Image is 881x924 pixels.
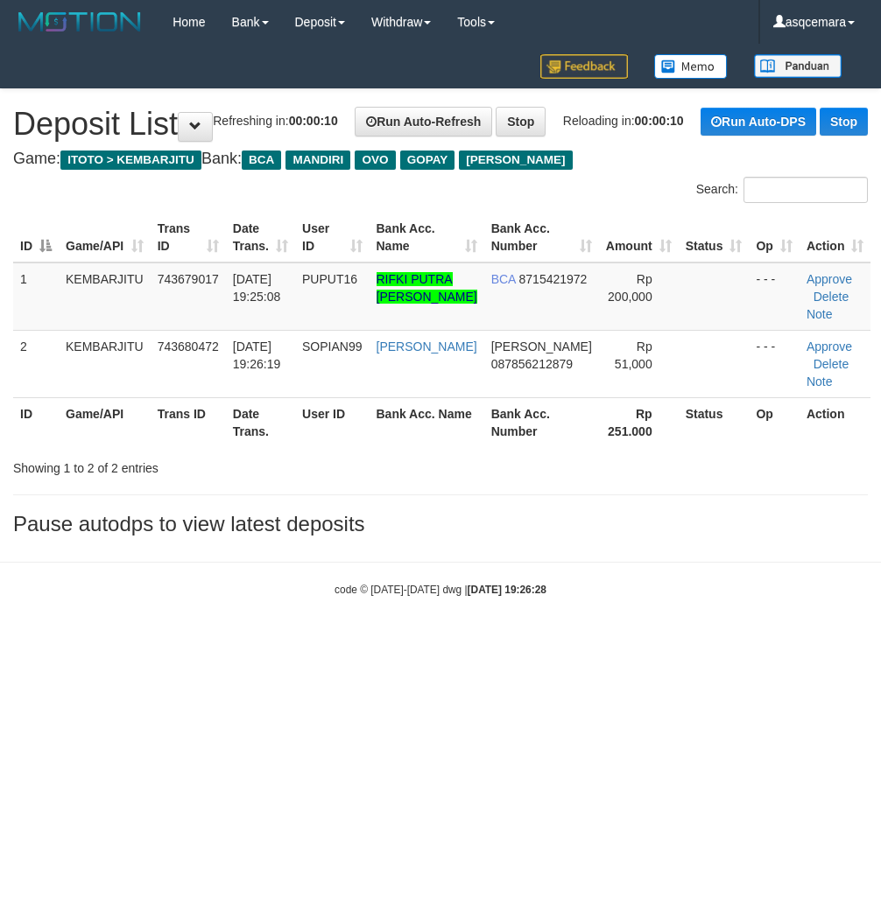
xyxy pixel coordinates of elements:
a: Approve [807,339,852,353]
strong: [DATE] 19:26:28 [468,584,546,596]
span: [PERSON_NAME] [459,150,572,170]
a: Stop [496,107,546,136]
h1: Deposit List [13,107,868,142]
a: Approve [807,272,852,286]
th: User ID: activate to sort column ascending [295,213,369,262]
td: - - - [749,330,799,397]
span: Rp 51,000 [615,339,652,371]
th: ID [13,397,59,447]
th: ID: activate to sort column descending [13,213,59,262]
a: Stop [820,108,868,136]
a: Note [807,374,833,388]
td: KEMBARJITU [59,262,151,331]
th: Date Trans.: activate to sort column ascending [226,213,295,262]
th: Date Trans. [226,397,295,447]
span: SOPIAN99 [302,339,362,353]
h3: Pause autodps to view latest deposits [13,513,868,535]
small: code © [DATE]-[DATE] dwg | [335,584,546,596]
th: Action: activate to sort column ascending [800,213,871,262]
img: panduan.png [754,54,842,78]
td: KEMBARJITU [59,330,151,397]
th: Op: activate to sort column ascending [749,213,799,262]
th: Game/API: activate to sort column ascending [59,213,151,262]
th: Op [749,397,799,447]
a: Delete [814,357,849,371]
th: User ID [295,397,369,447]
img: MOTION_logo.png [13,9,146,35]
span: Copy 8715421972 to clipboard [519,272,588,286]
td: 1 [13,262,59,331]
th: Bank Acc. Name [370,397,484,447]
a: RIFKI PUTRA [PERSON_NAME] [377,272,477,304]
a: Run Auto-DPS [701,108,816,136]
label: Search: [696,177,868,203]
a: Delete [814,290,849,304]
td: 2 [13,330,59,397]
span: BCA [491,272,516,286]
span: [PERSON_NAME] [491,339,592,353]
span: 743680472 [158,339,219,353]
th: Trans ID: activate to sort column ascending [151,213,226,262]
span: BCA [242,150,281,170]
span: PUPUT16 [302,272,357,286]
input: Search: [744,177,868,203]
th: Amount: activate to sort column ascending [599,213,679,262]
span: Refreshing in: [213,114,337,128]
strong: 00:00:10 [289,114,338,128]
th: Bank Acc. Number: activate to sort column ascending [484,213,599,262]
span: GOPAY [400,150,455,170]
th: Game/API [59,397,151,447]
a: Note [807,307,833,321]
span: 743679017 [158,272,219,286]
span: Rp 200,000 [608,272,652,304]
a: Run Auto-Refresh [355,107,492,136]
span: Reloading in: [563,114,684,128]
img: Feedback.jpg [540,54,628,79]
img: Button%20Memo.svg [654,54,728,79]
span: [DATE] 19:26:19 [233,339,281,371]
td: - - - [749,262,799,331]
span: [DATE] 19:25:08 [233,272,281,304]
th: Rp 251.000 [599,397,679,447]
span: OVO [355,150,395,170]
th: Action [800,397,871,447]
th: Status: activate to sort column ascending [679,213,750,262]
strong: 00:00:10 [635,114,684,128]
div: Showing 1 to 2 of 2 entries [13,452,354,477]
span: MANDIRI [285,150,350,170]
th: Bank Acc. Name: activate to sort column ascending [370,213,484,262]
th: Status [679,397,750,447]
span: Copy 087856212879 to clipboard [491,357,573,371]
a: [PERSON_NAME] [377,339,477,353]
th: Bank Acc. Number [484,397,599,447]
h4: Game: Bank: [13,150,868,168]
span: ITOTO > KEMBARJITU [60,150,201,170]
th: Trans ID [151,397,226,447]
